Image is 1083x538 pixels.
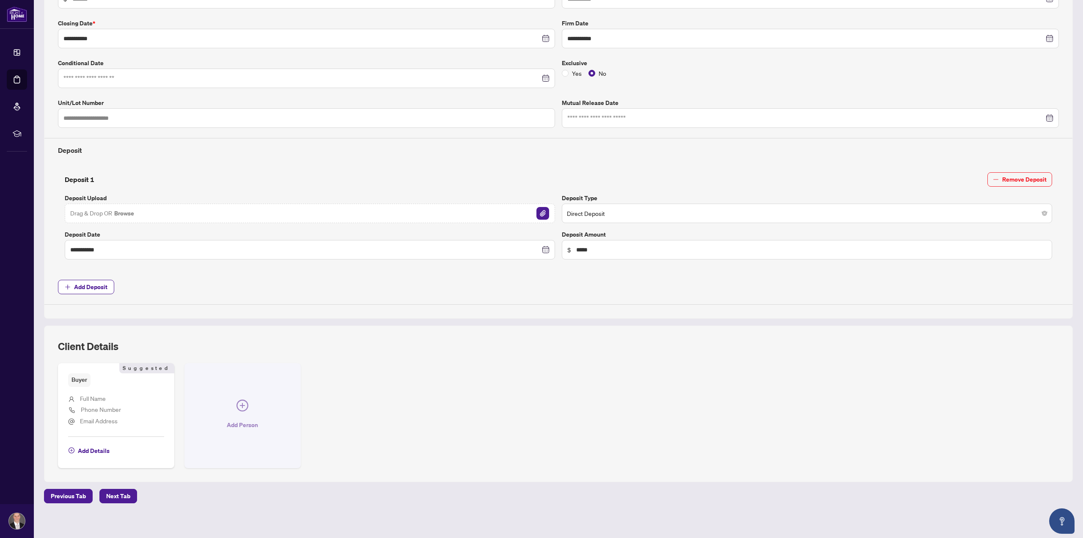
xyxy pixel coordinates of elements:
[113,208,135,219] button: Browse
[1002,173,1047,186] span: Remove Deposit
[69,447,74,453] span: plus-circle
[1049,508,1075,534] button: Open asap
[44,489,93,503] button: Previous Tab
[993,177,999,182] span: minus
[99,489,137,503] button: Next Tab
[569,69,585,78] span: Yes
[184,363,301,468] button: Add Person
[7,6,27,22] img: logo
[119,363,174,373] span: Suggested
[74,280,107,294] span: Add Deposit
[65,193,555,203] label: Deposit Upload
[65,174,94,185] h4: Deposit 1
[1042,211,1047,216] span: close-circle
[567,205,1047,221] span: Direct Deposit
[562,230,1052,239] label: Deposit Amount
[80,417,118,425] span: Email Address
[58,280,114,294] button: Add Deposit
[58,58,555,68] label: Conditional Date
[68,444,110,458] button: Add Details
[58,339,118,353] h2: Client Details
[567,245,571,254] span: $
[58,98,555,108] label: Unit/Lot Number
[58,19,555,28] label: Closing Date
[562,98,1059,108] label: Mutual Release Date
[81,406,121,413] span: Phone Number
[80,395,106,402] span: Full Name
[65,284,71,290] span: plus
[65,204,555,223] span: Drag & Drop OR BrowseFile Attachement
[68,373,91,386] span: Buyer
[536,207,549,220] img: File Attachement
[70,208,135,219] span: Drag & Drop OR
[65,230,555,239] label: Deposit Date
[106,489,130,503] span: Next Tab
[595,69,610,78] span: No
[227,418,258,432] span: Add Person
[987,172,1052,187] button: Remove Deposit
[536,207,550,220] button: File Attachement
[236,400,248,411] span: plus-circle
[562,58,1059,68] label: Exclusive
[78,444,110,458] span: Add Details
[9,513,25,529] img: Profile Icon
[51,489,86,503] span: Previous Tab
[562,19,1059,28] label: Firm Date
[562,193,1052,203] label: Deposit Type
[58,145,1059,155] h4: Deposit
